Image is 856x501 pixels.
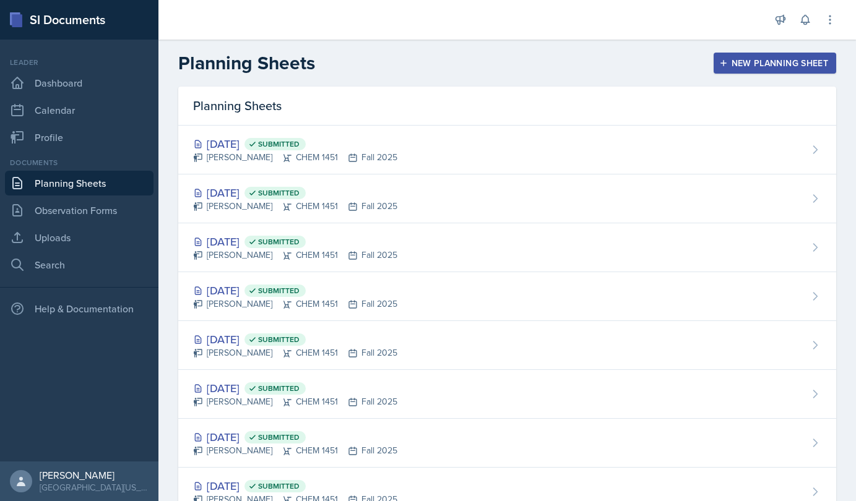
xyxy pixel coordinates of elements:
div: [PERSON_NAME] CHEM 1451 Fall 2025 [193,200,397,213]
div: [PERSON_NAME] CHEM 1451 Fall 2025 [193,151,397,164]
a: [DATE] Submitted [PERSON_NAME]CHEM 1451Fall 2025 [178,126,836,174]
span: Submitted [258,139,300,149]
a: [DATE] Submitted [PERSON_NAME]CHEM 1451Fall 2025 [178,370,836,419]
div: Planning Sheets [178,87,836,126]
a: [DATE] Submitted [PERSON_NAME]CHEM 1451Fall 2025 [178,174,836,223]
div: Help & Documentation [5,296,153,321]
a: Profile [5,125,153,150]
div: [DATE] [193,331,397,348]
div: Leader [5,57,153,68]
h2: Planning Sheets [178,52,315,74]
div: [DATE] [193,135,397,152]
a: [DATE] Submitted [PERSON_NAME]CHEM 1451Fall 2025 [178,419,836,468]
div: [DATE] [193,282,397,299]
div: [DATE] [193,233,397,250]
span: Submitted [258,481,300,491]
a: Calendar [5,98,153,122]
div: [DATE] [193,477,397,494]
div: [DATE] [193,380,397,396]
div: [PERSON_NAME] CHEM 1451 Fall 2025 [193,298,397,310]
a: [DATE] Submitted [PERSON_NAME]CHEM 1451Fall 2025 [178,223,836,272]
a: Dashboard [5,71,153,95]
span: Submitted [258,237,300,247]
span: Submitted [258,335,300,345]
div: Documents [5,157,153,168]
div: [DATE] [193,184,397,201]
div: New Planning Sheet [722,58,828,68]
div: [DATE] [193,429,397,445]
a: [DATE] Submitted [PERSON_NAME]CHEM 1451Fall 2025 [178,321,836,370]
span: Submitted [258,432,300,442]
span: Submitted [258,383,300,393]
div: [PERSON_NAME] CHEM 1451 Fall 2025 [193,444,397,457]
span: Submitted [258,286,300,296]
a: Observation Forms [5,198,153,223]
span: Submitted [258,188,300,198]
div: [PERSON_NAME] CHEM 1451 Fall 2025 [193,249,397,262]
a: Search [5,252,153,277]
a: [DATE] Submitted [PERSON_NAME]CHEM 1451Fall 2025 [178,272,836,321]
button: New Planning Sheet [714,53,836,74]
div: [PERSON_NAME] [40,469,149,481]
a: Planning Sheets [5,171,153,195]
a: Uploads [5,225,153,250]
div: [GEOGRAPHIC_DATA][US_STATE] [40,481,149,494]
div: [PERSON_NAME] CHEM 1451 Fall 2025 [193,346,397,359]
div: [PERSON_NAME] CHEM 1451 Fall 2025 [193,395,397,408]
